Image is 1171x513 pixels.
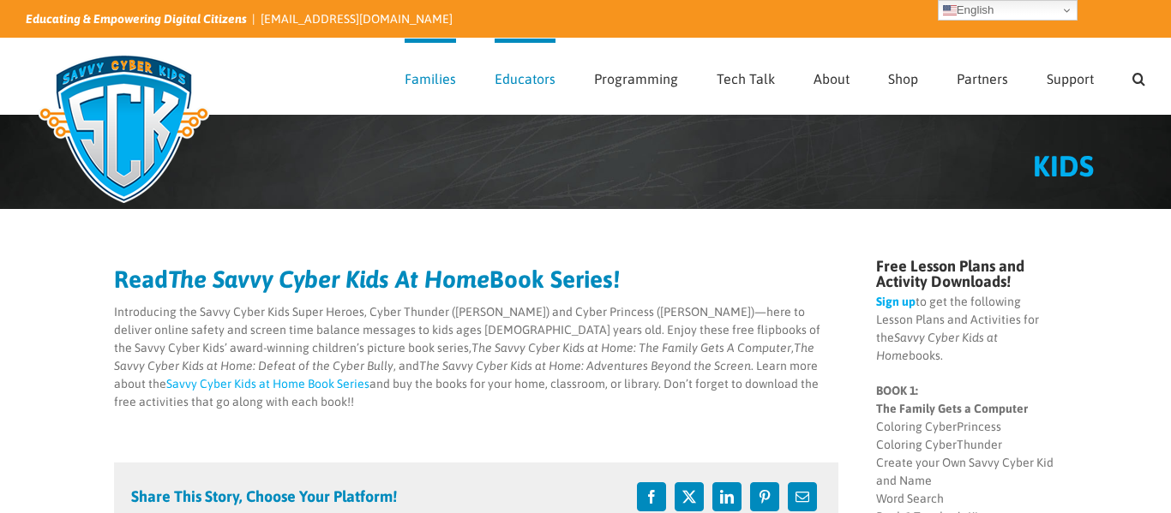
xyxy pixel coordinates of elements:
[471,341,791,355] em: The Savvy Cyber Kids at Home: The Family Gets A Computer
[876,293,1057,365] p: to get the following Lesson Plans and Activities for the books.
[166,377,369,391] a: Savvy Cyber Kids at Home Book Series
[943,3,957,17] img: en
[495,39,555,114] a: Educators
[957,72,1008,86] span: Partners
[1047,72,1094,86] span: Support
[1047,39,1094,114] a: Support
[717,39,775,114] a: Tech Talk
[876,259,1057,289] h4: Free Lesson Plans and Activity Downloads!
[405,72,456,86] span: Families
[495,72,555,86] span: Educators
[888,39,918,114] a: Shop
[131,489,397,504] h4: Share This Story, Choose Your Platform!
[419,359,751,373] em: The Savvy Cyber Kids at Home: Adventures Beyond the Screen
[1132,39,1145,114] a: Search
[888,72,918,86] span: Shop
[405,39,456,114] a: Families
[26,43,222,214] img: Savvy Cyber Kids Logo
[814,72,850,86] span: About
[594,72,678,86] span: Programming
[168,265,489,293] em: The Savvy Cyber Kids At Home
[876,384,1028,415] strong: BOOK 1: The Family Gets a Computer
[1033,149,1094,182] span: KIDS
[594,39,678,114] a: Programming
[814,39,850,114] a: About
[114,341,814,373] em: The Savvy Cyber Kids at Home: Defeat of the Cyber Bully
[876,295,916,308] a: Sign up
[405,39,1145,114] nav: Main Menu
[114,267,838,291] h2: Read Book Series!
[26,12,247,26] i: Educating & Empowering Digital Citizens
[717,72,775,86] span: Tech Talk
[876,331,998,362] em: Savvy Cyber Kids at Home
[114,303,838,411] p: Introducing the Savvy Cyber Kids Super Heroes, Cyber Thunder ([PERSON_NAME]) and Cyber Princess (...
[261,12,453,26] a: [EMAIL_ADDRESS][DOMAIN_NAME]
[957,39,1008,114] a: Partners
